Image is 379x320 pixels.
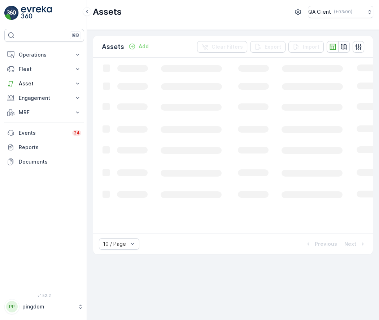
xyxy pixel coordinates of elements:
[19,129,68,137] p: Events
[19,109,70,116] p: MRF
[308,8,331,15] p: QA Client
[19,144,81,151] p: Reports
[72,32,79,38] p: ⌘B
[344,240,356,248] p: Next
[315,240,337,248] p: Previous
[74,130,80,136] p: 34
[4,299,84,314] button: PPpingdom
[303,43,319,50] p: Import
[4,293,84,298] span: v 1.52.2
[4,48,84,62] button: Operations
[19,66,70,73] p: Fleet
[22,303,74,310] p: pingdom
[102,42,124,52] p: Assets
[197,41,247,53] button: Clear Filters
[4,105,84,120] button: MRF
[93,6,122,18] p: Assets
[4,6,19,20] img: logo
[344,240,367,248] button: Next
[19,158,81,165] p: Documents
[250,41,286,53] button: Export
[6,301,18,312] div: PP
[19,80,70,87] p: Asset
[4,62,84,76] button: Fleet
[308,6,373,18] button: QA Client(+03:00)
[21,6,52,20] img: logo_light-DOdMpM7g.png
[139,43,149,50] p: Add
[19,94,70,102] p: Engagement
[4,140,84,155] a: Reports
[19,51,70,58] p: Operations
[265,43,281,50] p: Export
[212,43,243,50] p: Clear Filters
[4,155,84,169] a: Documents
[4,76,84,91] button: Asset
[334,9,352,15] p: ( +03:00 )
[288,41,324,53] button: Import
[126,42,152,51] button: Add
[4,91,84,105] button: Engagement
[4,126,84,140] a: Events34
[304,240,338,248] button: Previous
